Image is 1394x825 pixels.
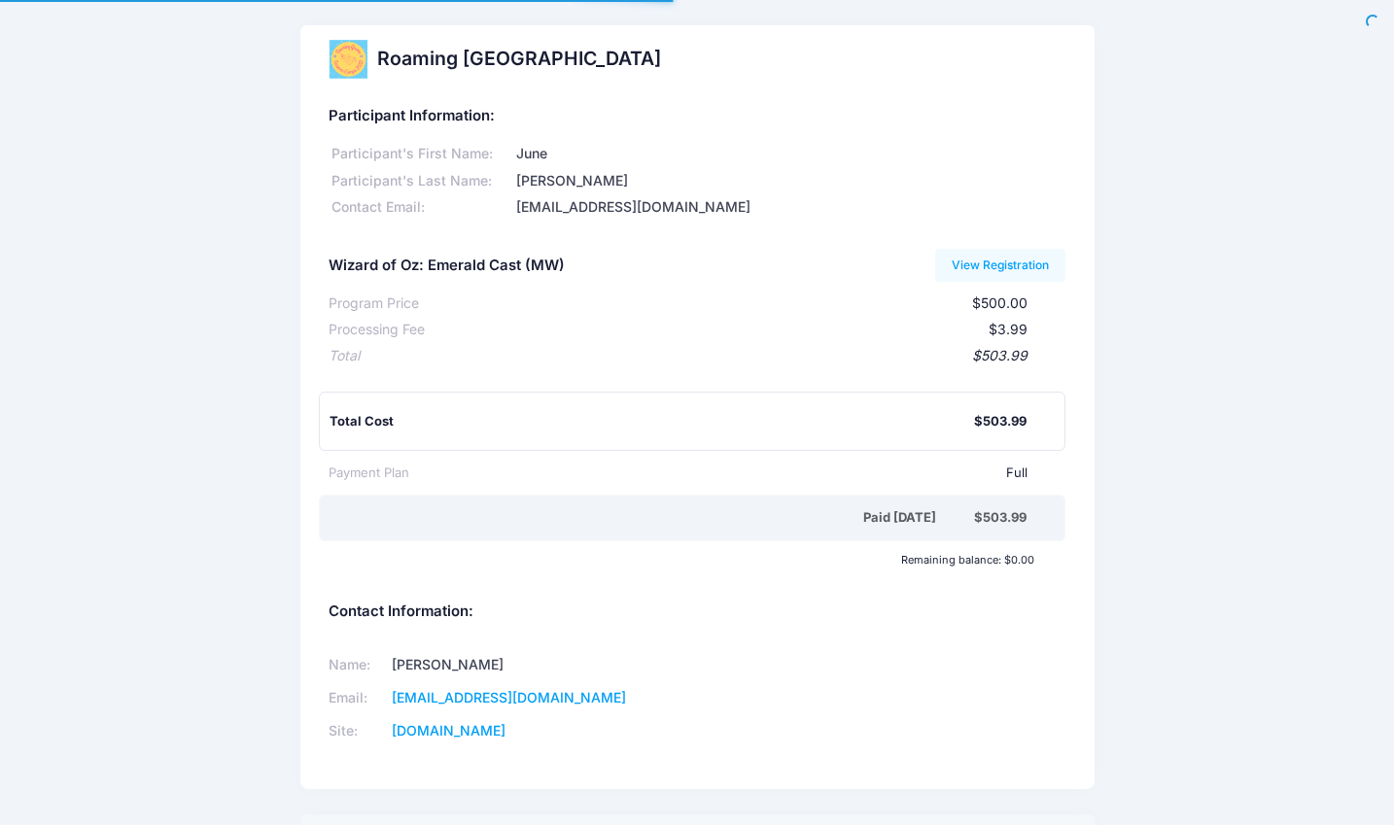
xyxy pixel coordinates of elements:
[319,554,1044,566] div: Remaining balance: $0.00
[409,464,1028,483] div: Full
[974,412,1027,431] div: $503.99
[329,293,419,314] div: Program Price
[512,171,1065,191] div: [PERSON_NAME]
[329,603,1066,621] h5: Contact Information:
[360,346,1028,366] div: $503.99
[330,412,975,431] div: Total Cost
[329,346,360,366] div: Total
[329,144,513,164] div: Participant's First Name:
[392,689,626,705] a: [EMAIL_ADDRESS][DOMAIN_NAME]
[332,508,975,528] div: Paid [DATE]
[512,197,1065,218] div: [EMAIL_ADDRESS][DOMAIN_NAME]
[329,197,513,218] div: Contact Email:
[425,320,1028,340] div: $3.99
[512,144,1065,164] div: June
[377,48,661,70] h2: Roaming [GEOGRAPHIC_DATA]
[329,464,409,483] div: Payment Plan
[329,108,1066,125] h5: Participant Information:
[329,649,386,682] td: Name:
[329,715,386,748] td: Site:
[974,508,1027,528] div: $503.99
[329,682,386,715] td: Email:
[329,320,425,340] div: Processing Fee
[392,722,505,739] a: [DOMAIN_NAME]
[972,294,1028,311] span: $500.00
[935,249,1066,282] a: View Registration
[329,171,513,191] div: Participant's Last Name:
[386,649,672,682] td: [PERSON_NAME]
[329,258,565,275] h5: Wizard of Oz: Emerald Cast (MW)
